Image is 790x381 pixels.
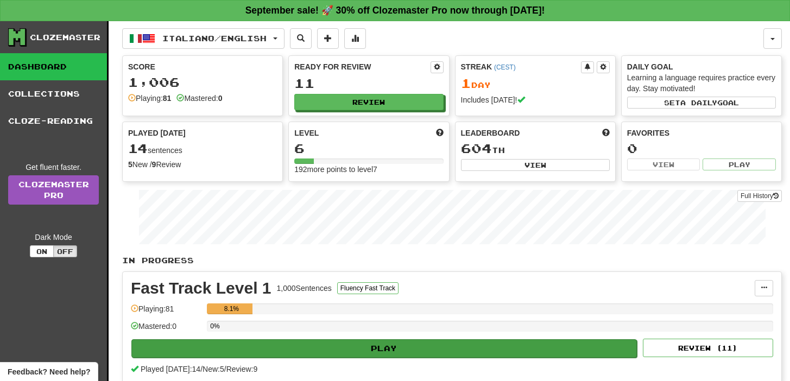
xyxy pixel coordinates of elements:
span: Played [DATE]: 14 [141,365,200,373]
div: 6 [294,142,443,155]
span: a daily [680,99,717,106]
div: Day [461,77,610,91]
span: Played [DATE] [128,128,186,138]
button: More stats [344,28,366,49]
span: 14 [128,141,148,156]
button: Italiano/English [122,28,285,49]
a: (CEST) [494,63,516,71]
div: 11 [294,77,443,90]
button: Add sentence to collection [317,28,339,49]
p: In Progress [122,255,782,266]
button: Off [53,245,77,257]
div: Streak [461,61,581,72]
span: This week in points, UTC [602,128,610,138]
div: Dark Mode [8,232,99,243]
div: 1,000 Sentences [277,283,332,294]
span: Review: 9 [226,365,258,373]
div: Includes [DATE]! [461,94,610,105]
button: View [627,158,700,170]
button: Fluency Fast Track [337,282,399,294]
div: New / Review [128,159,277,170]
span: 604 [461,141,492,156]
div: Fast Track Level 1 [131,280,271,296]
button: Seta dailygoal [627,97,776,109]
div: 0 [627,142,776,155]
span: 1 [461,75,471,91]
button: Search sentences [290,28,312,49]
span: New: 5 [203,365,224,373]
button: Play [703,158,776,170]
div: Learning a language requires practice every day. Stay motivated! [627,72,776,94]
span: / [200,365,203,373]
strong: 5 [128,160,132,169]
span: Leaderboard [461,128,520,138]
button: Review [294,94,443,110]
div: sentences [128,142,277,156]
button: Review (11) [643,339,773,357]
div: Mastered: [176,93,222,104]
button: Play [131,339,637,358]
div: Mastered: 0 [131,321,201,339]
div: 8.1% [210,303,252,314]
strong: 0 [218,94,223,103]
div: Ready for Review [294,61,430,72]
button: Full History [737,190,782,202]
span: / [224,365,226,373]
div: 192 more points to level 7 [294,164,443,175]
strong: 81 [163,94,172,103]
span: Level [294,128,319,138]
a: ClozemasterPro [8,175,99,205]
span: Score more points to level up [436,128,444,138]
div: Get fluent faster. [8,162,99,173]
div: 1,006 [128,75,277,89]
span: Italiano / English [162,34,267,43]
button: View [461,159,610,171]
div: Daily Goal [627,61,776,72]
div: Clozemaster [30,32,100,43]
div: th [461,142,610,156]
span: Open feedback widget [8,366,90,377]
strong: 9 [152,160,156,169]
button: On [30,245,54,257]
strong: September sale! 🚀 30% off Clozemaster Pro now through [DATE]! [245,5,545,16]
div: Playing: [128,93,171,104]
div: Score [128,61,277,72]
div: Favorites [627,128,776,138]
div: Playing: 81 [131,303,201,321]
